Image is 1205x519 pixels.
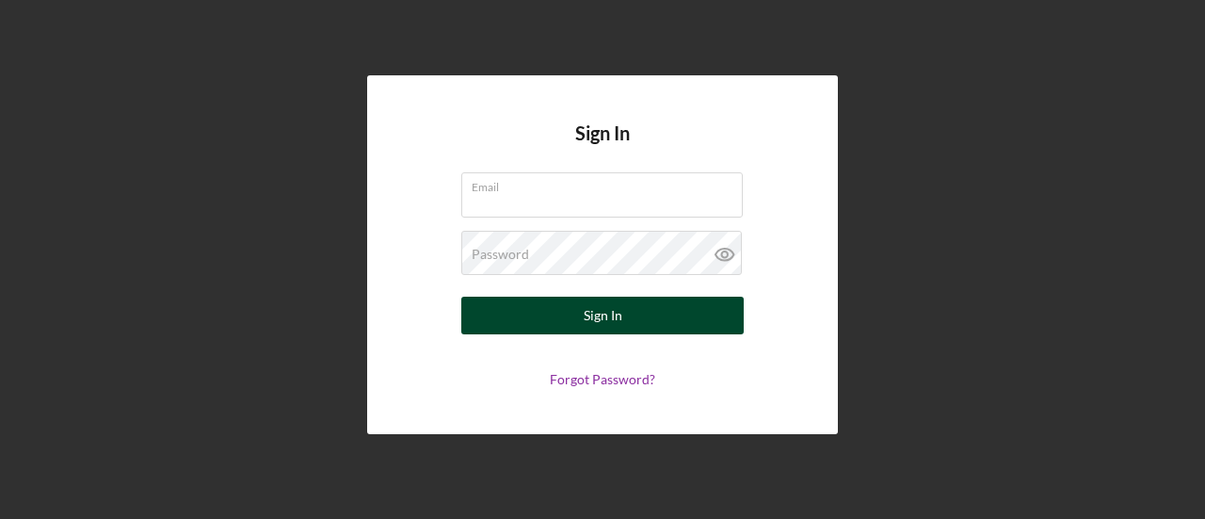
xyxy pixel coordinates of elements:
label: Password [472,247,529,262]
h4: Sign In [575,122,630,172]
label: Email [472,173,743,194]
button: Sign In [461,297,744,334]
div: Sign In [584,297,622,334]
a: Forgot Password? [550,371,655,387]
